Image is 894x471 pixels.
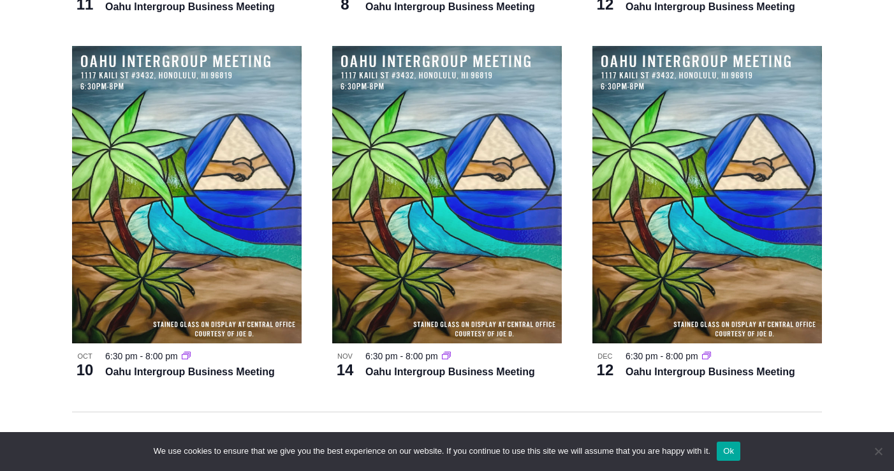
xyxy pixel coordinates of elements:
a: Event series: Oahu Intergroup Business Meeting [442,351,451,361]
a: Previous Events [72,430,158,447]
span: - [140,351,143,361]
img: OIGBusinessMeeting [72,46,302,343]
span: 10 [72,359,98,381]
span: No [872,445,884,458]
span: Nov [332,351,358,362]
a: Event series: Oahu Intergroup Business Meeting [702,351,711,361]
span: Previous [87,430,158,447]
a: Oahu Intergroup Business Meeting [365,366,535,377]
span: 14 [332,359,358,381]
span: - [660,351,663,361]
span: We use cookies to ensure that we give you the best experience on our website. If you continue to ... [154,445,710,458]
time: 6:30 pm [365,351,398,361]
time: 6:30 pm [626,351,658,361]
a: Oahu Intergroup Business Meeting [626,366,795,377]
a: Oahu Intergroup Business Meeting [365,1,535,12]
a: Oahu Intergroup Business Meeting [105,1,275,12]
span: Oct [72,351,98,362]
span: - [400,351,403,361]
time: 8:00 pm [145,351,178,361]
a: Oahu Intergroup Business Meeting [105,366,275,377]
time: 8:00 pm [666,351,698,361]
time: 6:30 pm [105,351,138,361]
a: Event series: Oahu Intergroup Business Meeting [182,351,191,361]
time: 8:00 pm [406,351,438,361]
span: Dec [592,351,618,362]
span: 12 [592,359,618,381]
img: OIGBusinessMeeting [332,46,562,343]
img: OIGBusinessMeeting [592,46,822,343]
a: Oahu Intergroup Business Meeting [626,1,795,12]
button: Ok [717,442,740,461]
